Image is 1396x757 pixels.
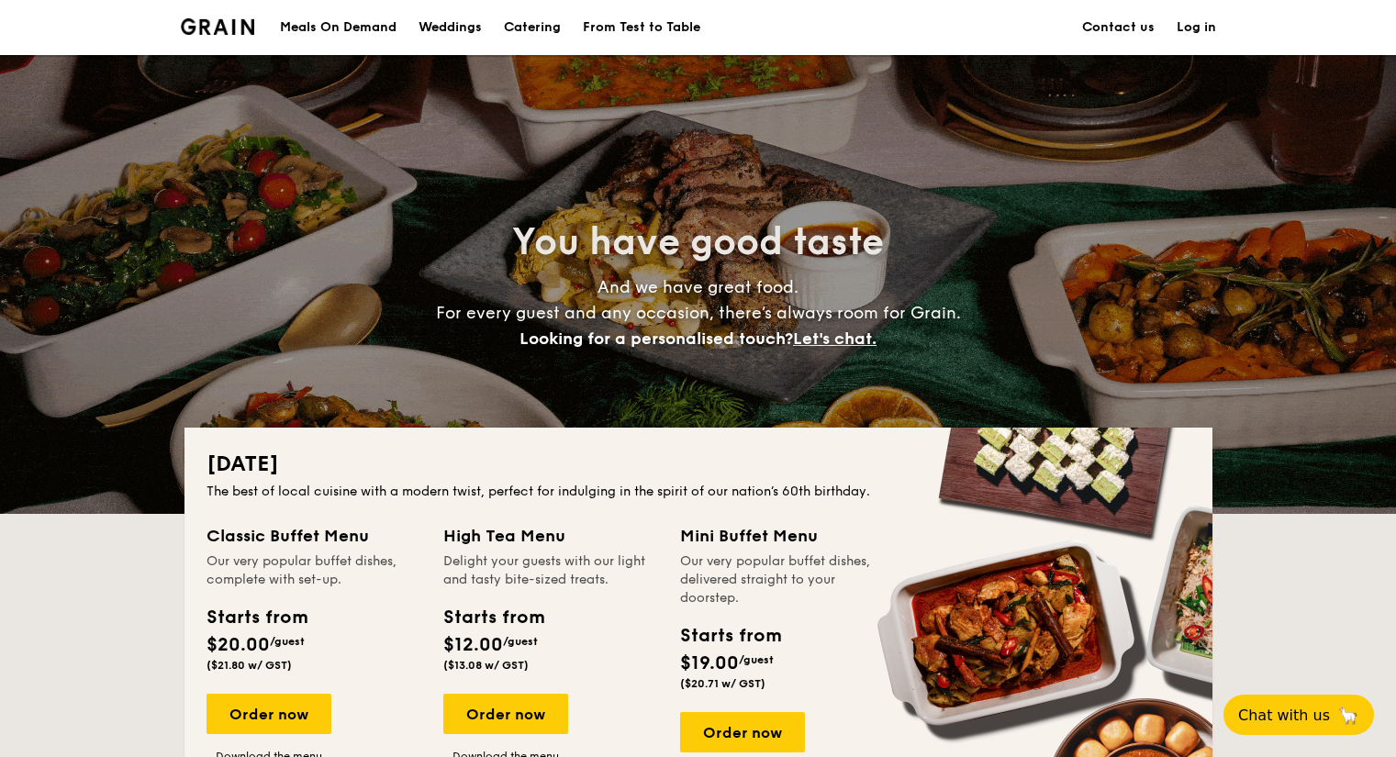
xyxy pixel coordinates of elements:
[443,604,543,631] div: Starts from
[207,694,331,734] div: Order now
[680,677,765,690] span: ($20.71 w/ GST)
[207,659,292,672] span: ($21.80 w/ GST)
[181,18,255,35] img: Grain
[207,523,421,549] div: Classic Buffet Menu
[680,712,805,752] div: Order now
[207,450,1190,479] h2: [DATE]
[207,552,421,589] div: Our very popular buffet dishes, complete with set-up.
[443,523,658,549] div: High Tea Menu
[443,634,503,656] span: $12.00
[680,552,895,607] div: Our very popular buffet dishes, delivered straight to your doorstep.
[1223,695,1374,735] button: Chat with us🦙
[739,653,774,666] span: /guest
[270,635,305,648] span: /guest
[680,523,895,549] div: Mini Buffet Menu
[1238,707,1330,724] span: Chat with us
[443,659,529,672] span: ($13.08 w/ GST)
[207,483,1190,501] div: The best of local cuisine with a modern twist, perfect for indulging in the spirit of our nation’...
[181,18,255,35] a: Logotype
[793,328,877,349] span: Let's chat.
[1337,705,1359,726] span: 🦙
[207,604,307,631] div: Starts from
[207,634,270,656] span: $20.00
[443,694,568,734] div: Order now
[503,635,538,648] span: /guest
[680,652,739,674] span: $19.00
[443,552,658,589] div: Delight your guests with our light and tasty bite-sized treats.
[680,622,780,650] div: Starts from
